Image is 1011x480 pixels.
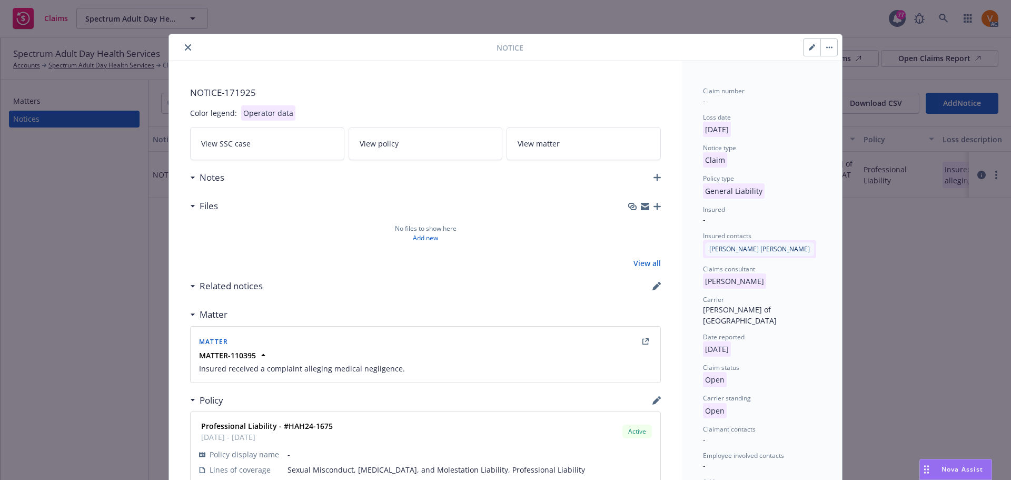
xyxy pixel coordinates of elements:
[703,304,821,326] div: [PERSON_NAME] of [GEOGRAPHIC_DATA]
[703,86,745,95] span: Claim number
[703,231,751,240] span: Insured contacts
[518,138,560,149] span: View matter
[703,174,734,183] span: Policy type
[507,127,661,160] a: View matter
[703,434,706,444] span: -
[395,224,457,233] span: No files to show here
[703,96,706,106] span: -
[703,143,736,152] span: Notice type
[182,41,194,54] button: close
[200,394,223,407] h3: Policy
[703,214,706,224] span: -
[703,406,727,416] span: Open
[703,276,766,286] span: [PERSON_NAME]
[709,244,810,254] span: [PERSON_NAME] [PERSON_NAME]
[703,243,816,253] span: [PERSON_NAME] [PERSON_NAME]
[703,332,745,341] span: Date reported
[703,124,731,134] span: [DATE]
[633,258,661,269] a: View all
[210,464,271,475] span: Lines of coverage
[703,451,784,460] span: Employee involved contacts
[703,183,765,199] p: General Liability
[190,308,227,321] div: Matter
[201,421,333,431] strong: Professional Liability - #HAH24-1675
[703,122,731,137] p: [DATE]
[703,425,756,434] span: Claimant contacts
[190,171,224,184] div: Notes
[703,375,727,385] span: Open
[200,199,218,213] h3: Files
[360,138,399,149] span: View policy
[703,205,725,214] span: Insured
[201,138,251,149] span: View SSC case
[200,171,224,184] h3: Notes
[190,127,344,160] a: View SSC case
[497,42,523,53] span: Notice
[703,461,706,471] span: -
[200,279,263,293] h3: Related notices
[703,403,727,418] p: Open
[703,344,731,354] span: [DATE]
[703,394,751,403] span: Carrier standing
[703,265,755,273] span: Claims consultant
[413,233,438,243] a: Add new
[349,127,503,160] a: View policy
[199,337,228,346] span: Matter
[703,341,731,357] p: [DATE]
[703,152,727,168] p: Claim
[703,363,739,372] span: Claim status
[210,449,279,460] span: Policy display name
[703,372,727,387] p: Open
[639,335,652,348] a: external
[241,105,295,121] div: Operator data
[627,427,648,436] span: Active
[288,464,652,475] span: Sexual Misconduct, [MEDICAL_DATA], and Molestation Liability, Professional Liability
[703,186,765,196] span: General Liability
[941,465,983,474] span: Nova Assist
[190,394,223,407] div: Policy
[703,295,724,304] span: Carrier
[199,363,652,374] span: Insured received a complaint alleging medical negligence.
[201,432,333,443] span: [DATE] - [DATE]
[190,86,661,99] span: NOTICE- 171925
[703,155,727,165] span: Claim
[920,459,933,479] div: Drag to move
[190,279,263,293] div: Related notices
[190,107,237,119] div: Color legend:
[288,449,652,460] span: -
[703,113,731,122] span: Loss date
[190,199,218,213] div: Files
[200,308,227,321] h3: Matter
[199,350,256,360] strong: MATTER-110395
[919,459,992,480] button: Nova Assist
[703,273,766,289] p: [PERSON_NAME]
